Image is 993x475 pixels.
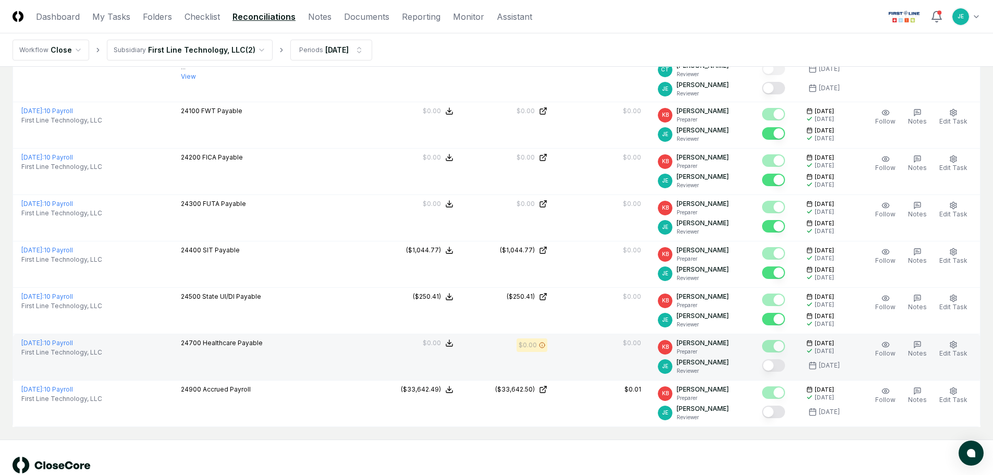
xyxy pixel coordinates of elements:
[939,164,967,172] span: Edit Task
[677,228,729,236] p: Reviewer
[677,338,729,348] p: [PERSON_NAME]
[470,385,547,394] a: ($33,642.50)
[815,115,834,123] div: [DATE]
[762,340,785,352] button: Mark complete
[19,45,48,55] div: Workflow
[623,292,641,301] div: $0.00
[13,457,91,473] img: logo
[677,80,729,90] p: [PERSON_NAME]
[203,339,263,347] span: Healthcare Payable
[873,292,898,314] button: Follow
[762,154,785,167] button: Mark complete
[815,254,834,262] div: [DATE]
[185,10,220,23] a: Checklist
[815,200,834,208] span: [DATE]
[875,164,896,172] span: Follow
[939,210,967,218] span: Edit Task
[815,320,834,328] div: [DATE]
[677,311,729,321] p: [PERSON_NAME]
[662,316,668,324] span: JE
[677,153,729,162] p: [PERSON_NAME]
[939,257,967,264] span: Edit Task
[623,246,641,255] div: $0.00
[453,10,484,23] a: Monitor
[21,107,44,115] span: [DATE] :
[937,338,970,360] button: Edit Task
[21,107,73,115] a: [DATE]:10 Payroll
[875,303,896,311] span: Follow
[181,107,200,115] span: 24100
[937,153,970,175] button: Edit Task
[21,348,102,357] span: First Line Technology, LLC
[815,312,834,320] span: [DATE]
[677,265,729,274] p: [PERSON_NAME]
[13,11,23,22] img: Logo
[677,301,729,309] p: Preparer
[423,199,453,209] button: $0.00
[92,10,130,23] a: My Tasks
[662,270,668,277] span: JE
[873,199,898,221] button: Follow
[873,246,898,267] button: Follow
[423,338,453,348] button: $0.00
[423,153,453,162] button: $0.00
[677,199,729,209] p: [PERSON_NAME]
[939,396,967,404] span: Edit Task
[519,340,537,350] div: $0.00
[815,220,834,227] span: [DATE]
[308,10,332,23] a: Notes
[908,210,927,218] span: Notes
[939,117,967,125] span: Edit Task
[815,386,834,394] span: [DATE]
[290,40,372,60] button: Periods[DATE]
[762,294,785,306] button: Mark complete
[21,385,44,393] span: [DATE] :
[906,246,929,267] button: Notes
[662,85,668,93] span: JE
[662,297,669,305] span: KB
[819,407,840,417] div: [DATE]
[21,385,73,393] a: [DATE]:10 Payroll
[762,386,785,399] button: Mark complete
[677,181,729,189] p: Reviewer
[875,117,896,125] span: Follow
[906,385,929,407] button: Notes
[495,385,535,394] div: ($33,642.50)
[762,406,785,418] button: Mark complete
[623,106,641,116] div: $0.00
[677,162,729,170] p: Preparer
[815,127,834,135] span: [DATE]
[344,10,389,23] a: Documents
[762,266,785,279] button: Mark complete
[202,153,243,161] span: FICA Payable
[21,162,102,172] span: First Line Technology, LLC
[423,153,441,162] div: $0.00
[959,441,984,466] button: atlas-launcher
[815,301,834,309] div: [DATE]
[762,82,785,94] button: Mark complete
[762,63,785,75] button: Mark complete
[623,338,641,348] div: $0.00
[762,359,785,372] button: Mark complete
[21,209,102,218] span: First Line Technology, LLC
[762,220,785,233] button: Mark complete
[873,106,898,128] button: Follow
[908,349,927,357] span: Notes
[815,227,834,235] div: [DATE]
[677,126,729,135] p: [PERSON_NAME]
[181,385,201,393] span: 24900
[815,162,834,169] div: [DATE]
[677,255,729,263] p: Preparer
[815,266,834,274] span: [DATE]
[815,293,834,301] span: [DATE]
[662,362,668,370] span: JE
[181,339,201,347] span: 24700
[875,210,896,218] span: Follow
[677,358,729,367] p: [PERSON_NAME]
[423,106,441,116] div: $0.00
[325,44,349,55] div: [DATE]
[517,153,535,162] div: $0.00
[677,246,729,255] p: [PERSON_NAME]
[677,348,729,356] p: Preparer
[413,292,453,301] button: ($250.41)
